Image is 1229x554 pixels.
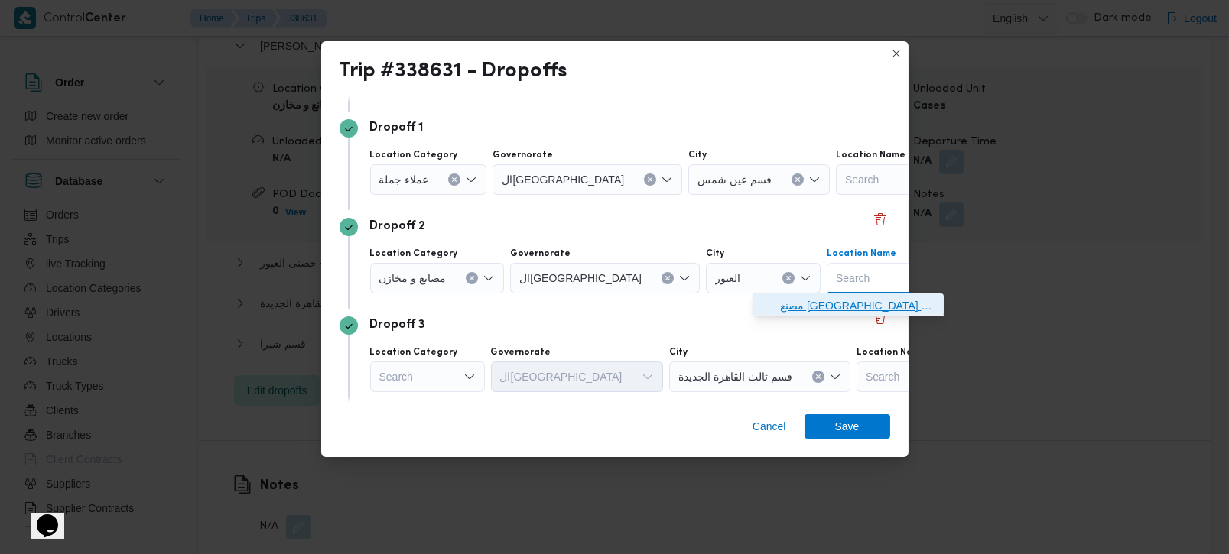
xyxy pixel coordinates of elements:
[697,170,772,187] span: قسم عين شمس
[661,173,673,186] button: Open list of options
[644,173,656,186] button: Clear input
[344,125,353,134] svg: Step 2 is complete
[669,346,688,358] label: City
[715,269,740,286] span: العبور
[344,322,353,331] svg: Step 4 is complete
[502,170,624,187] span: ال[GEOGRAPHIC_DATA]
[15,493,64,539] iframe: chat widget
[344,223,353,232] svg: Step 3 is complete
[491,346,551,358] label: Governorate
[448,173,460,186] button: Clear input
[510,248,571,260] label: Governorate
[835,414,860,439] span: Save
[887,44,905,63] button: Closes this modal window
[370,218,426,236] p: Dropoff 2
[780,296,935,315] span: مصنع [GEOGRAPHIC_DATA] | مصنع نيوبورن للملابس الجاهزه | null
[808,173,821,186] button: Open list of options
[857,346,926,358] label: Location Name
[370,248,458,260] label: Location Category
[812,371,824,383] button: Clear input
[678,272,691,284] button: Open list of options
[465,173,477,186] button: Open list of options
[379,170,429,187] span: عملاء جملة
[827,248,896,260] label: Location Name
[836,149,905,161] label: Location Name
[493,149,553,161] label: Governorate
[519,269,642,286] span: ال[GEOGRAPHIC_DATA]
[746,414,792,439] button: Cancel
[829,371,841,383] button: Open list of options
[688,149,707,161] label: City
[805,414,890,439] button: Save
[782,272,795,284] button: Clear input
[642,371,654,383] button: Open list of options
[662,272,674,284] button: Clear input
[753,417,786,436] span: Cancel
[871,309,889,327] button: Delete
[706,248,724,260] label: City
[483,272,495,284] button: Open list of options
[466,272,478,284] button: Clear input
[678,368,792,384] span: قسم ثالث القاهرة الجديدة
[370,149,458,161] label: Location Category
[500,368,623,384] span: ال[GEOGRAPHIC_DATA]
[340,60,568,84] div: Trip #338631 - Dropoffs
[370,119,424,138] p: Dropoff 1
[370,316,426,335] p: Dropoff 3
[792,173,804,186] button: Clear input
[753,293,944,316] button: مصنع نيو بورن | مصنع نيوبورن للملابس الجاهزه | null
[871,210,889,228] button: Delete
[799,272,811,284] button: Open list of options
[370,346,458,358] label: Location Category
[463,371,476,383] button: Open list of options
[379,269,447,286] span: مصانع و مخازن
